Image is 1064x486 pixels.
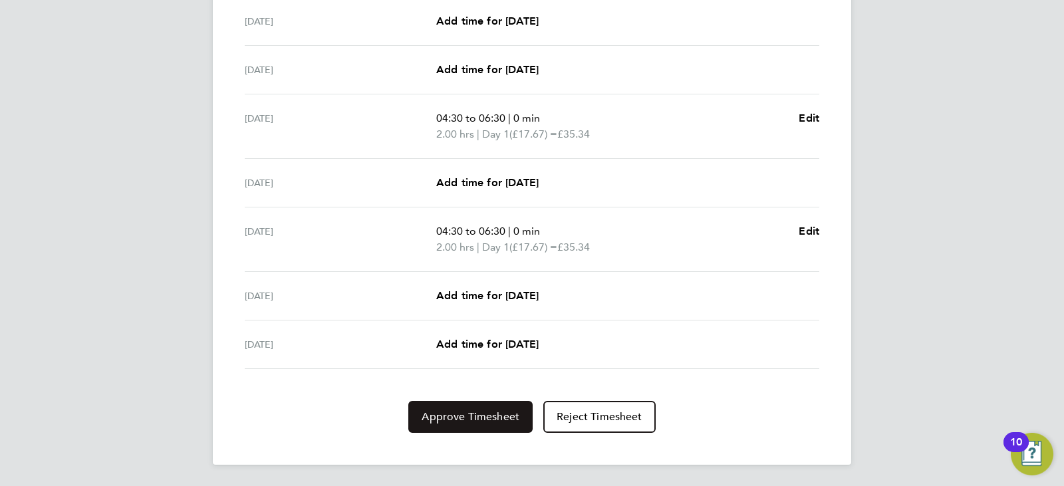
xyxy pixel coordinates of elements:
[799,110,819,126] a: Edit
[245,13,436,29] div: [DATE]
[408,401,533,433] button: Approve Timesheet
[245,62,436,78] div: [DATE]
[436,175,539,191] a: Add time for [DATE]
[1010,442,1022,459] div: 10
[436,112,505,124] span: 04:30 to 06:30
[436,241,474,253] span: 2.00 hrs
[557,241,590,253] span: £35.34
[477,128,479,140] span: |
[436,15,539,27] span: Add time for [DATE]
[436,128,474,140] span: 2.00 hrs
[509,128,557,140] span: (£17.67) =
[557,128,590,140] span: £35.34
[557,410,642,424] span: Reject Timesheet
[436,336,539,352] a: Add time for [DATE]
[482,126,509,142] span: Day 1
[543,401,656,433] button: Reject Timesheet
[477,241,479,253] span: |
[436,13,539,29] a: Add time for [DATE]
[436,62,539,78] a: Add time for [DATE]
[436,338,539,350] span: Add time for [DATE]
[245,336,436,352] div: [DATE]
[508,112,511,124] span: |
[1011,433,1053,475] button: Open Resource Center, 10 new notifications
[513,225,540,237] span: 0 min
[436,63,539,76] span: Add time for [DATE]
[799,112,819,124] span: Edit
[509,241,557,253] span: (£17.67) =
[436,225,505,237] span: 04:30 to 06:30
[513,112,540,124] span: 0 min
[422,410,519,424] span: Approve Timesheet
[245,110,436,142] div: [DATE]
[799,225,819,237] span: Edit
[245,288,436,304] div: [DATE]
[245,223,436,255] div: [DATE]
[245,175,436,191] div: [DATE]
[436,288,539,304] a: Add time for [DATE]
[436,176,539,189] span: Add time for [DATE]
[482,239,509,255] span: Day 1
[799,223,819,239] a: Edit
[436,289,539,302] span: Add time for [DATE]
[508,225,511,237] span: |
